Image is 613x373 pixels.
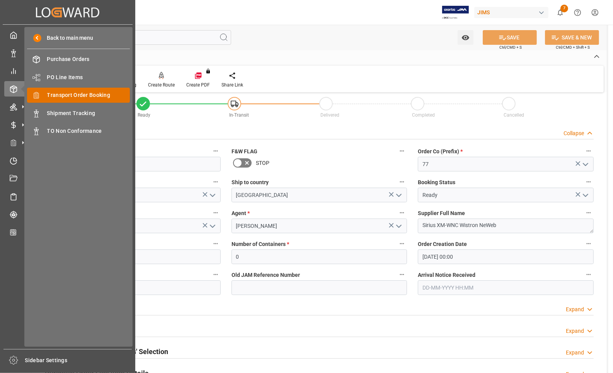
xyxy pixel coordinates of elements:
div: Create Route [148,81,175,88]
span: Old JAM Reference Number [232,271,300,279]
span: Arrival Notice Received [418,271,475,279]
button: open menu [458,30,473,45]
button: open menu [579,158,591,170]
div: Collapse [564,129,584,137]
button: Ready Date * [211,270,221,280]
a: Transport Order Booking [27,88,130,103]
button: SAVE & NEW [545,30,599,45]
button: open menu [579,189,591,201]
div: Expand [566,327,584,335]
img: Exertis%20JAM%20-%20Email%20Logo.jpg_1722504956.jpg [442,6,469,19]
span: Shipment Tracking [47,109,130,117]
a: PO Line Items [27,70,130,85]
span: Booking Status [418,178,455,186]
a: Tracking Shipment [4,207,131,222]
button: open menu [393,220,404,232]
button: Supplier Full Name [584,208,594,218]
button: JIMS [474,5,552,20]
button: Booking Status [584,177,594,187]
button: Shipment type * [211,208,221,218]
span: TO Non Conformance [47,127,130,135]
a: Timeslot Management V2 [4,153,131,168]
span: Ready [138,112,150,118]
input: DD-MM-YYYY HH:MM [418,249,594,264]
span: Supplier Full Name [418,209,465,217]
button: Order Creation Date [584,239,594,249]
span: Ctrl/CMD + S [499,44,522,50]
a: My Reports [4,63,131,78]
a: Shipment Tracking [27,105,130,120]
span: STOP [256,159,269,167]
button: Supplier Number [211,239,221,249]
input: DD-MM-YYYY HH:MM [418,280,594,295]
button: show 7 new notifications [552,4,569,21]
button: Country of Origin (Suffix) * [211,177,221,187]
span: Agent [232,209,250,217]
span: Sidebar Settings [25,356,132,365]
span: F&W FLAG [232,148,257,156]
button: Order Co (Prefix) * [584,146,594,156]
span: PO Line Items [47,73,130,81]
button: JAM Reference Number [211,146,221,156]
span: Ctrl/CMD + Shift + S [556,44,590,50]
div: Expand [566,305,584,314]
span: In-Transit [229,112,249,118]
textarea: Sirius XM-WNC Wistron NeWeb [418,219,594,233]
span: Completed [412,112,435,118]
a: TO Non Conformance [27,124,130,139]
div: Expand [566,349,584,357]
button: Help Center [569,4,586,21]
span: Order Creation Date [418,240,467,248]
span: Transport Order Booking [47,91,130,99]
span: Purchase Orders [47,55,130,63]
button: Old JAM Reference Number [397,270,407,280]
span: Cancelled [504,112,524,118]
span: Back to main menu [41,34,94,42]
button: open menu [206,220,218,232]
span: 7 [560,5,568,12]
button: F&W FLAG [397,146,407,156]
a: My Cockpit [4,27,131,42]
span: Order Co (Prefix) [418,148,463,156]
button: open menu [206,189,218,201]
button: open menu [393,189,404,201]
a: Document Management [4,171,131,186]
div: Share Link [221,81,243,88]
span: Number of Containers [232,240,289,248]
a: Purchase Orders [27,52,130,67]
button: Arrival Notice Received [584,270,594,280]
button: Number of Containers * [397,239,407,249]
a: Data Management [4,45,131,60]
span: Delivered [321,112,340,118]
span: Ship to country [232,178,269,186]
button: Agent * [397,208,407,218]
button: SAVE [483,30,537,45]
a: Sailing Schedules [4,189,131,204]
button: Ship to country [397,177,407,187]
a: CO2 Calculator [4,225,131,240]
div: JIMS [474,7,548,18]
